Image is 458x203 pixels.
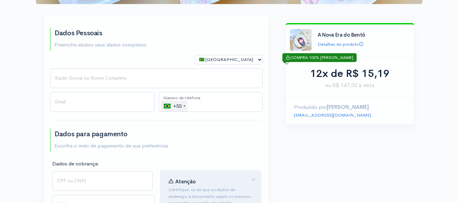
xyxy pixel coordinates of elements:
[52,171,153,191] input: CPF ou CNPJ
[55,142,168,150] p: Escolha o meio de pagamento de sua preferência
[252,176,256,184] button: Close
[294,66,406,81] div: 12x de R$ 15,19
[294,112,371,118] a: [EMAIL_ADDRESS][DOMAIN_NAME]
[282,53,357,62] div: COMPRA 100% [PERSON_NAME]
[161,101,187,111] div: Brazil (Brasil): +55
[50,92,155,112] input: Email
[168,179,253,185] h4: Atenção
[52,160,99,168] label: Dados de cobrança:
[318,32,408,38] h4: A Nova Era do Bentô
[252,175,256,184] span: ×
[290,29,312,51] img: %C3%8Dcone%20Creatorsland.jpg
[294,81,406,89] span: ou R$ 147,00 à vista
[55,130,168,138] h2: Dados para pagamento
[318,41,363,47] a: Detalhes do produto
[327,104,369,110] strong: [PERSON_NAME]
[164,101,187,111] div: +55
[55,41,146,49] p: Preencha abaixo seus dados completos
[294,103,406,111] p: Produzido por
[55,29,146,37] h2: Dados Pessoais
[50,68,263,88] input: Nome Completo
